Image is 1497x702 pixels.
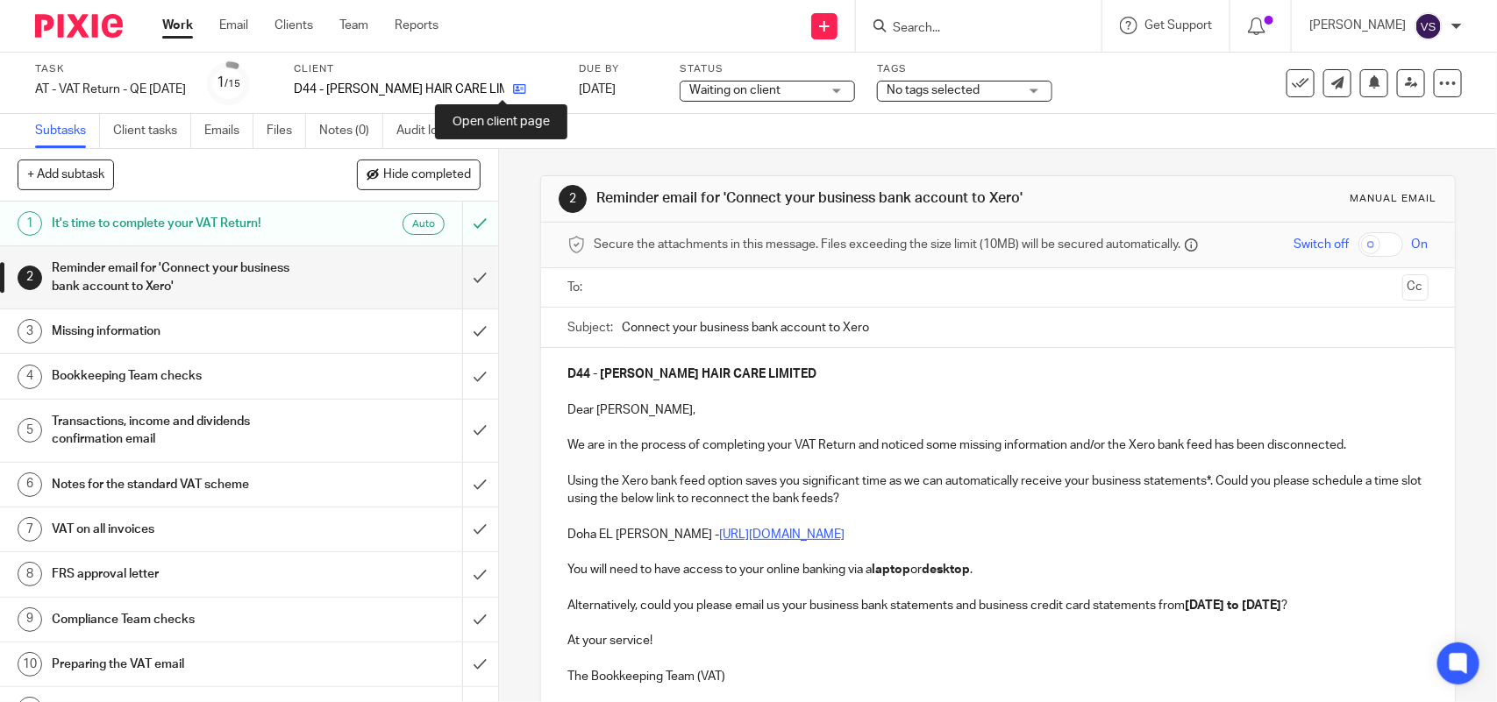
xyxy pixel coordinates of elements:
[596,189,1036,208] h1: Reminder email for 'Connect your business bank account to Xero'
[719,528,845,541] a: [URL][DOMAIN_NAME]
[35,81,186,98] div: AT - VAT Return - QE 31-08-2025
[567,526,1428,543] p: Doha EL [PERSON_NAME] -
[567,368,816,380] strong: D44 - [PERSON_NAME] HAIR CARE LIMITED
[35,62,186,76] label: Task
[1412,236,1429,253] span: On
[18,472,42,497] div: 6
[567,472,1428,508] p: Using the Xero bank feed option saves you significant time as we can automatically receive your b...
[680,62,855,76] label: Status
[567,561,1428,578] p: You will need to have access to your online banking via a or .
[1415,12,1443,40] img: svg%3E
[52,210,314,237] h1: It's time to complete your VAT Return!
[339,17,368,34] a: Team
[877,62,1052,76] label: Tags
[18,562,42,586] div: 8
[1402,274,1429,301] button: Cc
[887,84,980,96] span: No tags selected
[18,211,42,236] div: 1
[567,436,1428,454] p: We are in the process of completing your VAT Return and noticed some missing information and/or t...
[162,17,193,34] a: Work
[383,168,471,182] span: Hide completed
[35,14,123,38] img: Pixie
[1294,236,1350,253] span: Switch off
[689,84,781,96] span: Waiting on client
[403,213,445,235] div: Auto
[267,114,306,148] a: Files
[567,632,1428,649] p: At your service!
[217,73,241,93] div: 1
[567,401,1428,419] p: Dear [PERSON_NAME],
[18,517,42,542] div: 7
[219,17,248,34] a: Email
[52,363,314,389] h1: Bookkeeping Team checks
[357,160,481,189] button: Hide completed
[18,652,42,677] div: 10
[52,472,314,498] h1: Notes for the standard VAT scheme
[594,236,1180,253] span: Secure the attachments in this message. Files exceeding the size limit (10MB) will be secured aut...
[35,81,186,98] div: AT - VAT Return - QE [DATE]
[274,17,313,34] a: Clients
[396,114,464,148] a: Audit logs
[18,365,42,389] div: 4
[52,255,314,300] h1: Reminder email for 'Connect your business bank account to Xero'
[52,408,314,453] h1: Transactions, income and dividends confirmation email
[35,114,100,148] a: Subtasks
[579,62,658,76] label: Due by
[567,597,1428,614] p: Alternatively, could you please email us your business bank statements and business credit card s...
[567,668,1428,685] p: The Bookkeeping Team (VAT)
[18,607,42,632] div: 9
[204,114,253,148] a: Emails
[18,418,42,443] div: 5
[891,21,1049,37] input: Search
[1185,599,1281,612] strong: [DATE] to [DATE]
[52,651,314,677] h1: Preparing the VAT email
[395,17,438,34] a: Reports
[579,83,616,96] span: [DATE]
[225,79,241,89] small: /15
[567,279,587,296] label: To:
[294,62,557,76] label: Client
[52,516,314,542] h1: VAT on all invoices
[922,564,970,576] strong: desktop
[52,606,314,633] h1: Compliance Team checks
[52,561,314,587] h1: FRS approval letter
[319,114,383,148] a: Notes (0)
[1144,19,1212,32] span: Get Support
[113,114,191,148] a: Client tasks
[559,185,587,213] div: 2
[294,81,504,98] p: D44 - [PERSON_NAME] HAIR CARE LIMITED
[567,319,613,337] label: Subject:
[18,319,42,344] div: 3
[1309,17,1406,34] p: [PERSON_NAME]
[18,160,114,189] button: + Add subtask
[52,318,314,344] h1: Missing information
[18,266,42,290] div: 2
[1351,192,1437,206] div: Manual email
[872,564,910,576] strong: laptop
